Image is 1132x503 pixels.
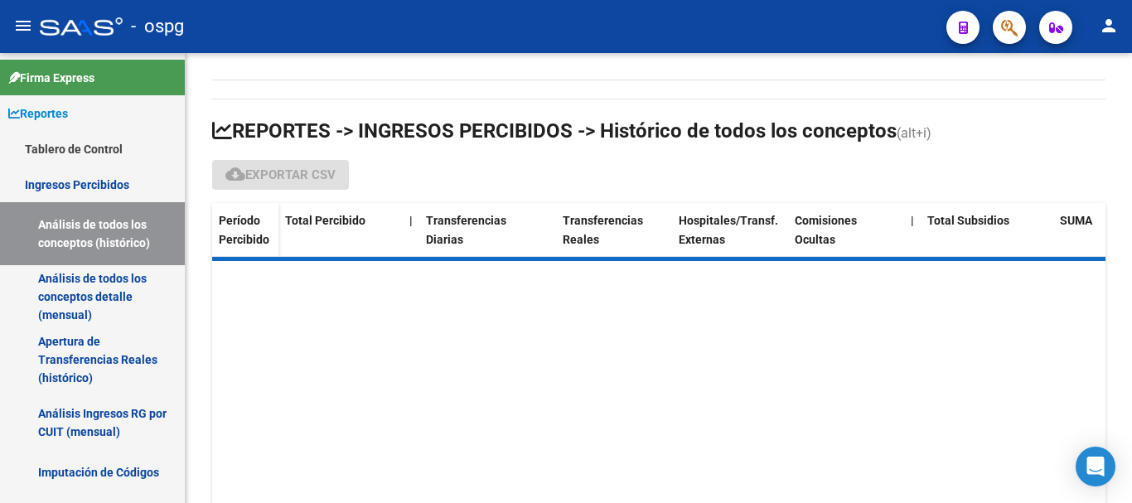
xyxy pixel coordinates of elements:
[672,203,788,273] datatable-header-cell: Hospitales/Transf. Externas
[13,16,33,36] mat-icon: menu
[219,214,269,246] span: Período Percibido
[131,8,184,45] span: - ospg
[426,214,506,246] span: Transferencias Diarias
[212,203,278,273] datatable-header-cell: Período Percibido
[212,160,349,190] button: Exportar CSV
[212,119,897,143] span: REPORTES -> INGRESOS PERCIBIDOS -> Histórico de todos los conceptos
[278,203,403,273] datatable-header-cell: Total Percibido
[225,164,245,184] mat-icon: cloud_download
[556,203,672,273] datatable-header-cell: Transferencias Reales
[911,214,914,227] span: |
[921,203,1037,273] datatable-header-cell: Total Subsidios
[563,214,643,246] span: Transferencias Reales
[8,104,68,123] span: Reportes
[409,214,413,227] span: |
[904,203,921,273] datatable-header-cell: |
[1060,214,1092,227] span: SUMA
[225,167,336,182] span: Exportar CSV
[403,203,419,273] datatable-header-cell: |
[1076,447,1115,486] div: Open Intercom Messenger
[679,214,778,246] span: Hospitales/Transf. Externas
[927,214,1009,227] span: Total Subsidios
[897,125,931,141] span: (alt+i)
[788,203,904,273] datatable-header-cell: Comisiones Ocultas
[419,203,535,273] datatable-header-cell: Transferencias Diarias
[1099,16,1119,36] mat-icon: person
[795,214,857,246] span: Comisiones Ocultas
[285,214,365,227] span: Total Percibido
[8,69,94,87] span: Firma Express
